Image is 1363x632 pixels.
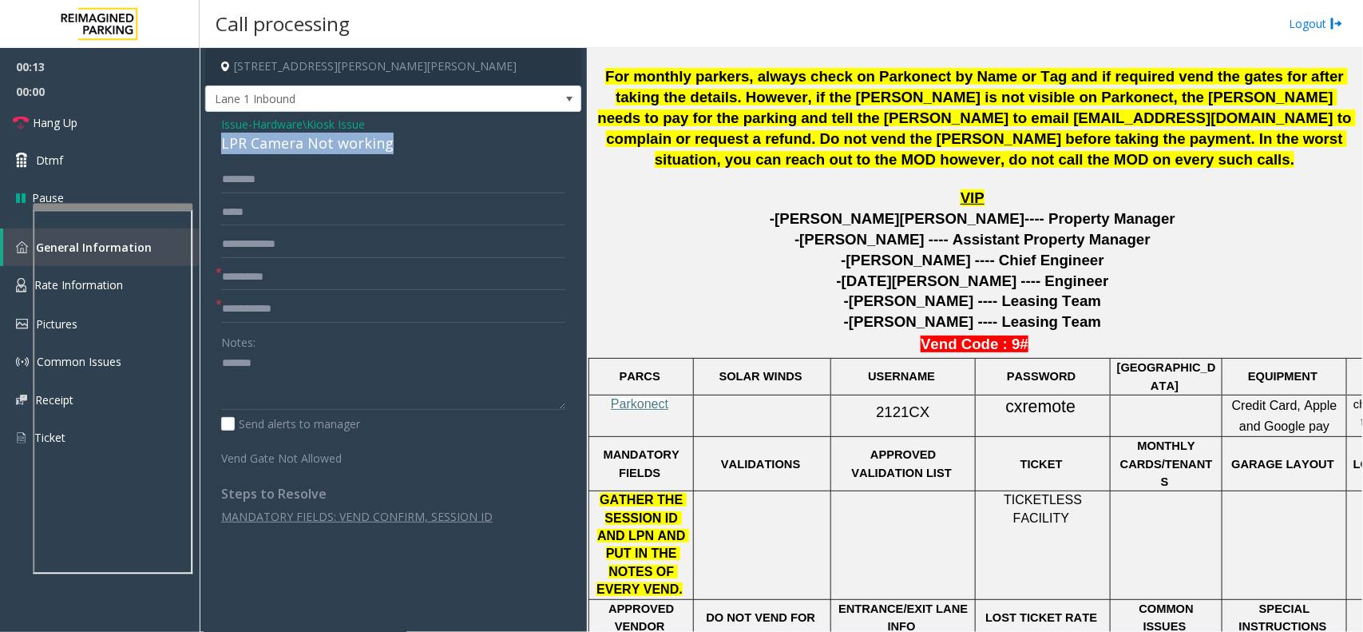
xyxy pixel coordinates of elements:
label: Vend Gate Not Allowed [217,444,364,467]
span: cxremote [1006,397,1076,417]
span: APPROVED VALIDATION LIST [852,448,952,479]
b: Vend Code : 9# [921,336,1028,352]
h4: [STREET_ADDRESS][PERSON_NAME][PERSON_NAME] [205,48,581,85]
span: Lane 1 Inbound [206,86,505,112]
span: For monthly parkers, always check on Parkonect by Name or Tag and if required vend the gates for ... [598,68,1356,168]
span: ---- Property Manager [1024,210,1175,227]
span: PARCS [620,370,660,383]
img: 'icon' [16,278,26,292]
span: Dtmf [36,152,63,169]
span: LOST TICKET RATE [985,611,1097,624]
span: -[PERSON_NAME] ---- Chief Engineer [841,252,1104,268]
span: GARAGE LAYOUT [1231,458,1334,471]
h3: Call processing [208,4,358,43]
span: SOLAR WINDS [719,370,802,383]
img: 'icon' [16,431,26,445]
label: Notes: [221,328,256,351]
u: MANDATORY FIELDS: VEND CONFIRM, SESSION ID [221,509,493,524]
a: General Information [3,229,200,266]
span: VALIDATIONS [721,458,800,471]
span: USERNAME [868,370,935,383]
div: LPR Camera Not working [221,133,565,154]
span: [PERSON_NAME] [900,210,1025,228]
img: 'icon' [16,319,28,329]
span: -[PERSON_NAME] ---- Assistant Property Manager [794,231,1151,248]
span: PASSWORD [1007,370,1076,383]
span: EQUIPMENT [1248,370,1317,383]
label: Send alerts to manager [221,415,360,432]
span: [GEOGRAPHIC_DATA] [1117,361,1216,392]
span: - [248,117,365,132]
span: -[PERSON_NAME] [770,210,900,227]
span: Hang Up [33,114,77,131]
span: DO NOT VEND FOR [706,611,815,624]
img: 'icon' [16,395,27,405]
span: -[PERSON_NAME] ---- Leasing Team [844,313,1101,330]
a: Logout [1289,15,1343,32]
span: -[DATE][PERSON_NAME] ---- Engineer [837,272,1109,289]
span: Pause [32,189,64,206]
span: MANDATORY FIELDS [604,448,683,479]
img: logout [1330,15,1343,32]
span: Issue [221,116,248,133]
span: TICKET [1020,458,1063,471]
span: TICKETLESS FACILITY [1004,493,1085,524]
span: MONTHLY CARDS/TENANTS [1120,439,1213,488]
img: 'icon' [16,241,28,253]
img: 'icon' [16,356,29,368]
span: -[PERSON_NAME] ---- Leasing Team [844,292,1101,309]
a: Parkonect [611,398,668,411]
h4: Steps to Resolve [221,487,565,502]
span: 2121CX [876,403,929,420]
span: VIP [961,189,985,206]
span: Credit Card, Apple and Google pay [1232,399,1341,433]
span: Parkonect [611,397,668,411]
span: Hardware\Kiosk Issue [252,116,365,133]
